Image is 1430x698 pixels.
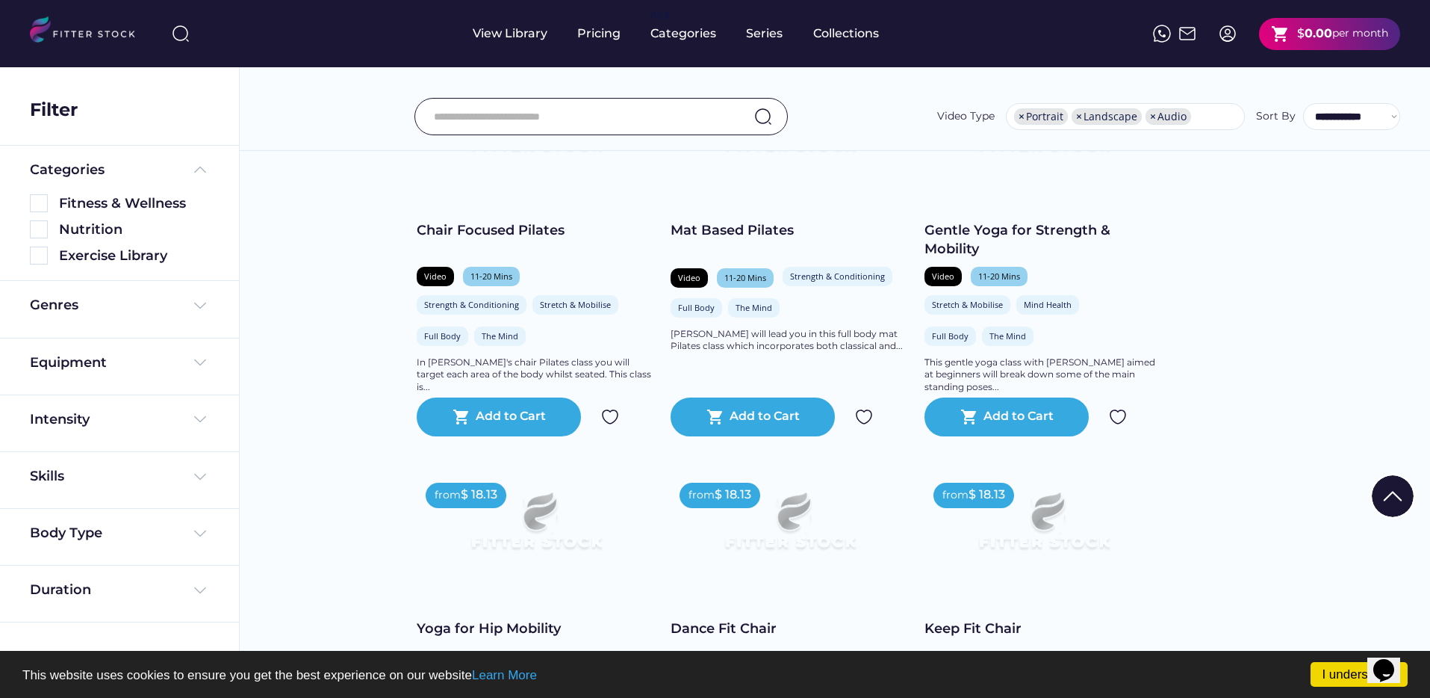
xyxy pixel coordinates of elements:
[1014,108,1068,125] li: Portrait
[30,353,107,372] div: Equipment
[989,330,1026,342] div: The Mind
[172,25,190,43] img: search-normal%203.svg
[969,487,1005,503] div: $ 18.13
[424,299,519,310] div: Strength & Conditioning
[191,410,209,428] img: Frame%20%284%29.svg
[417,620,656,638] div: Yoga for Hip Mobility
[671,620,910,638] div: Dance Fit Chair
[688,488,715,503] div: from
[461,487,497,503] div: $ 18.13
[191,353,209,371] img: Frame%20%284%29.svg
[1178,25,1196,43] img: Frame%2051.svg
[1311,662,1408,687] a: I understand!
[1297,25,1305,42] div: $
[1305,26,1332,40] strong: 0.00
[30,97,78,123] div: Filter
[942,488,969,503] div: from
[30,247,48,265] img: Rectangle%205126.svg
[948,474,1140,581] img: Frame%2079%20%281%29.svg
[671,328,910,353] div: [PERSON_NAME] will lead you in this full body mat Pilates class which incorporates both classical...
[30,524,102,543] div: Body Type
[30,296,78,315] div: Genres
[978,271,1020,282] div: 11-20 Mins
[678,302,715,313] div: Full Body
[30,194,48,212] img: Rectangle%205126.svg
[472,668,537,682] a: Learn More
[960,408,978,426] button: shopping_cart
[671,221,910,240] div: Mat Based Pilates
[1019,111,1025,122] span: ×
[191,525,209,543] img: Frame%20%284%29.svg
[417,221,656,240] div: Chair Focused Pilates
[932,330,969,342] div: Full Body
[730,408,800,426] div: Add to Cart
[1219,25,1237,43] img: profile-circle.svg
[441,474,632,581] img: Frame%2079%20%281%29.svg
[470,271,512,282] div: 11-20 Mins
[855,408,873,426] img: Group%201000002324.svg
[476,408,546,426] div: Add to Cart
[1024,299,1072,310] div: Mind Health
[59,247,209,265] div: Exercise Library
[424,330,461,342] div: Full Body
[30,16,148,47] img: LOGO.svg
[417,356,656,394] div: In [PERSON_NAME]'s chair Pilates class you will target each area of the body whilst seated. This ...
[650,7,670,22] div: fvck
[424,271,447,282] div: Video
[453,408,470,426] button: shopping_cart
[540,299,611,310] div: Stretch & Mobilise
[1271,25,1290,43] button: shopping_cart
[790,271,885,282] div: Strength & Conditioning
[22,669,1408,682] p: This website uses cookies to ensure you get the best experience on our website
[1145,108,1191,125] li: Audio
[30,581,91,599] div: Duration
[746,25,783,42] div: Series
[191,297,209,315] img: Frame%20%284%29.svg
[932,271,954,282] div: Video
[694,474,886,581] img: Frame%2079%20%281%29.svg
[59,220,209,239] div: Nutrition
[1072,108,1142,125] li: Landscape
[813,25,879,42] div: Collections
[724,272,766,283] div: 11-20 Mins
[1372,475,1414,517] img: Group%201000002322%20%281%29.svg
[678,272,700,283] div: Video
[1367,638,1415,683] iframe: chat widget
[1153,25,1171,43] img: meteor-icons_whatsapp%20%281%29.svg
[577,25,621,42] div: Pricing
[924,356,1163,394] div: This gentle yoga class with [PERSON_NAME] aimed at beginners will break down some of the main sta...
[715,487,751,503] div: $ 18.13
[435,488,461,503] div: from
[30,220,48,238] img: Rectangle%205126.svg
[650,25,716,42] div: Categories
[30,467,67,486] div: Skills
[1256,109,1296,124] div: Sort By
[473,25,547,42] div: View Library
[754,108,772,126] img: search-normal.svg
[191,161,209,179] img: Frame%20%285%29.svg
[1332,26,1388,41] div: per month
[932,299,1003,310] div: Stretch & Mobilise
[482,330,518,342] div: The Mind
[30,161,105,179] div: Categories
[191,468,209,486] img: Frame%20%284%29.svg
[1150,111,1156,122] span: ×
[1109,408,1127,426] img: Group%201000002324.svg
[601,408,619,426] img: Group%201000002324.svg
[924,620,1163,638] div: Keep Fit Chair
[736,302,772,313] div: The Mind
[59,194,209,213] div: Fitness & Wellness
[191,581,209,599] img: Frame%20%284%29.svg
[937,109,995,124] div: Video Type
[30,410,90,429] div: Intensity
[924,221,1163,259] div: Gentle Yoga for Strength & Mobility
[1076,111,1082,122] span: ×
[983,408,1054,426] div: Add to Cart
[706,408,724,426] button: shopping_cart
